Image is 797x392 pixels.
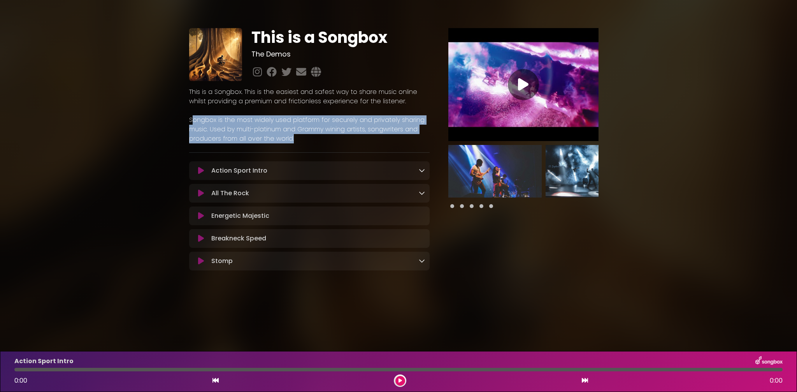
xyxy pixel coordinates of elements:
img: 5SBxY6KGTbm7tdT8d3UB [546,145,639,198]
p: Songbox is the most widely used platform for securely and privately sharing music. Used by multi-... [189,115,430,143]
h3: The Demos [251,50,429,58]
img: Video Thumbnail [448,28,599,141]
img: VGKDuGESIqn1OmxWBYqA [448,145,542,198]
p: Energetic Majestic [211,211,269,221]
p: Stomp [211,256,233,266]
p: All The Rock [211,189,249,198]
p: This is a Songbox. This is the easiest and safest way to share music online whilst providing a pr... [189,87,430,106]
img: aCQhYPbzQtmD8pIHw81E [189,28,242,81]
p: Action Sport Intro [211,166,267,175]
h1: This is a Songbox [251,28,429,47]
p: Breakneck Speed [211,234,266,243]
